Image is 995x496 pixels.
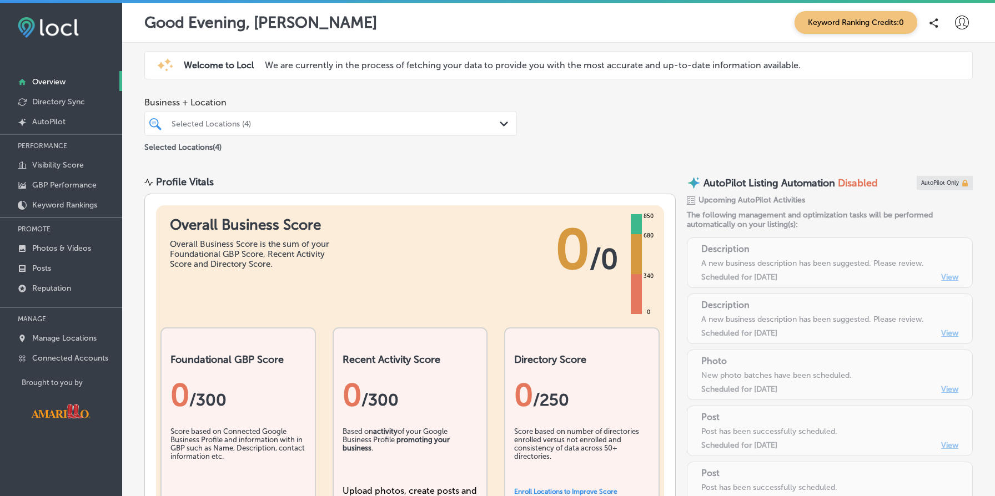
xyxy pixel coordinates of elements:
[32,353,108,363] p: Connected Accounts
[32,333,97,343] p: Manage Locations
[514,377,650,413] div: 0
[32,160,84,170] p: Visibility Score
[641,231,656,240] div: 680
[265,60,801,70] p: We are currently in the process of fetching your data to provide you with the most accurate and u...
[172,119,501,128] div: Selected Locations (4)
[361,390,399,410] span: /300
[184,60,254,70] span: Welcome to Locl
[32,97,85,107] p: Directory Sync
[514,427,650,483] div: Score based on number of directories enrolled versus not enrolled and consistency of data across ...
[641,212,656,221] div: 850
[641,272,656,281] div: 340
[18,17,79,38] img: fda3e92497d09a02dc62c9cd864e3231.png
[838,177,878,189] span: Disabled
[32,264,51,273] p: Posts
[170,427,306,483] div: Score based on Connected Google Business Profile and information with in GBP such as Name, Descri...
[32,77,66,87] p: Overview
[343,436,450,452] b: promoting your business
[645,308,652,317] div: 0
[32,117,66,126] p: AutoPilot
[156,176,214,188] div: Profile Vitals
[343,353,478,366] h2: Recent Activity Score
[170,216,336,234] h1: Overall Business Score
[32,180,97,190] p: GBP Performance
[22,396,99,427] img: Visit Amarillo
[144,13,377,32] p: Good Evening, [PERSON_NAME]
[373,427,398,436] b: activity
[514,353,650,366] h2: Directory Score
[514,488,617,495] a: Enroll Locations to Improve Score
[170,353,306,366] h2: Foundational GBP Score
[144,97,517,108] span: Business + Location
[343,377,478,413] div: 0
[170,239,336,269] div: Overall Business Score is the sum of your Foundational GBP Score, Recent Activity Score and Direc...
[32,244,91,253] p: Photos & Videos
[32,284,71,293] p: Reputation
[555,216,590,283] span: 0
[22,378,122,387] p: Brought to you by
[533,390,569,410] span: /250
[687,176,701,190] img: autopilot-icon
[32,200,97,210] p: Keyword Rankings
[590,242,618,276] span: / 0
[795,11,917,34] span: Keyword Ranking Credits: 0
[343,427,478,483] div: Based on of your Google Business Profile .
[189,390,227,410] span: / 300
[144,138,222,152] p: Selected Locations ( 4 )
[703,177,835,189] p: AutoPilot Listing Automation
[170,377,306,413] div: 0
